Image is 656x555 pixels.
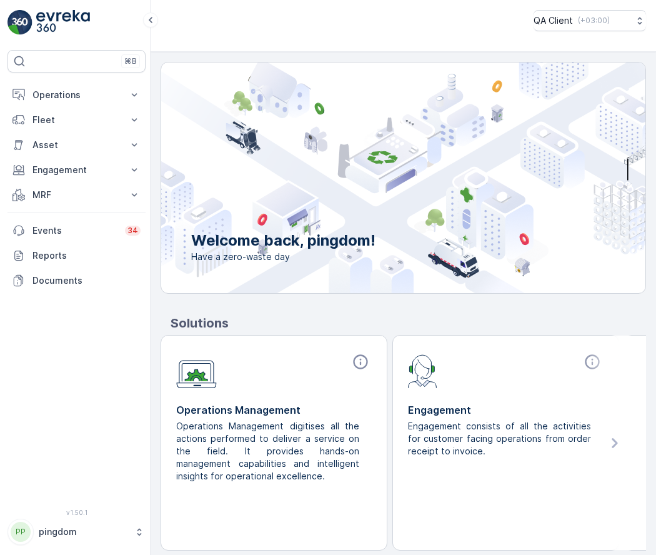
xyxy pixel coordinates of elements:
img: city illustration [105,62,645,293]
img: logo_light-DOdMpM7g.png [36,10,90,35]
button: QA Client(+03:00) [534,10,646,31]
div: PP [11,522,31,542]
button: Asset [7,132,146,157]
p: Engagement consists of all the activities for customer facing operations from order receipt to in... [408,420,594,457]
a: Reports [7,243,146,268]
p: MRF [32,189,121,201]
span: v 1.50.1 [7,509,146,516]
p: pingdom [39,526,128,538]
p: ⌘B [124,56,137,66]
span: Have a zero-waste day [191,251,375,263]
p: 34 [127,226,138,236]
p: Events [32,224,117,237]
button: Fleet [7,107,146,132]
p: Documents [32,274,141,287]
button: Engagement [7,157,146,182]
img: module-icon [408,353,437,388]
p: QA Client [534,14,573,27]
p: ( +03:00 ) [578,16,610,26]
a: Events34 [7,218,146,243]
p: Operations Management [176,402,372,417]
p: Engagement [32,164,121,176]
button: PPpingdom [7,519,146,545]
p: Solutions [171,314,646,332]
p: Engagement [408,402,604,417]
a: Documents [7,268,146,293]
button: Operations [7,82,146,107]
p: Fleet [32,114,121,126]
p: Operations [32,89,121,101]
img: module-icon [176,353,217,389]
img: logo [7,10,32,35]
p: Operations Management digitises all the actions performed to deliver a service on the field. It p... [176,420,362,482]
button: MRF [7,182,146,207]
p: Asset [32,139,121,151]
p: Reports [32,249,141,262]
p: Welcome back, pingdom! [191,231,375,251]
